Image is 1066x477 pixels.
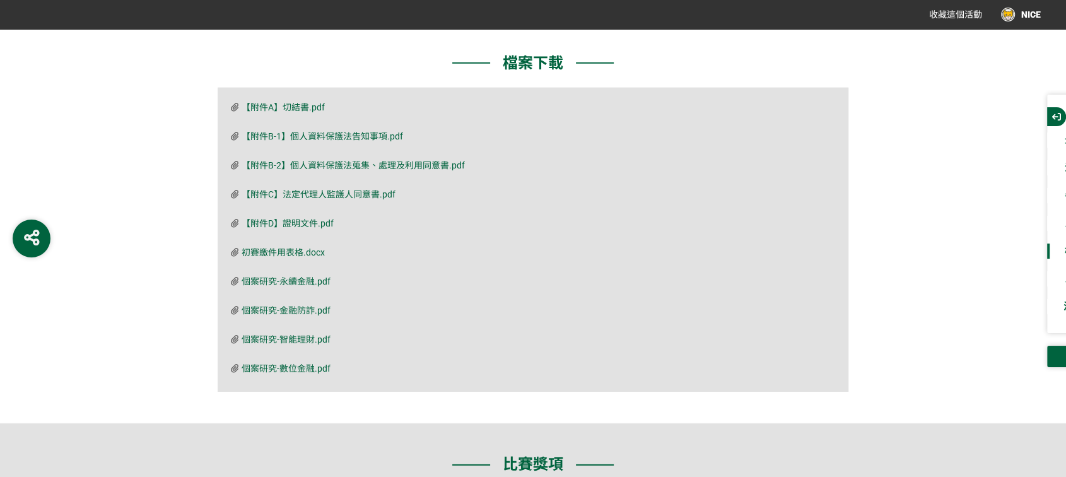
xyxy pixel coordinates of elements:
a: 【附件D】證明文件.pdf [242,218,334,228]
a: 【附件B-2】個人資料保護法蒐集、處理及利用同意書.pdf [242,160,465,170]
a: 【附件C】法定代理人監護人同意書.pdf [242,189,395,199]
a: 【附件A】切結書.pdf [242,102,325,112]
a: 【附件B-1】個人資料保護法告知事項.pdf [242,131,403,141]
span: 比賽獎項 [503,456,563,474]
a: 個案研究-智能理財.pdf [242,334,331,344]
span: 收藏這個活動 [929,9,982,20]
a: 初賽繳件用表格.docx [242,247,325,257]
span: 檔案下載 [503,54,563,73]
a: 個案研究-數位金融.pdf [242,363,331,374]
a: 個案研究-永續金融.pdf [242,276,331,286]
a: 個案研究-金融防詐.pdf [242,305,331,315]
